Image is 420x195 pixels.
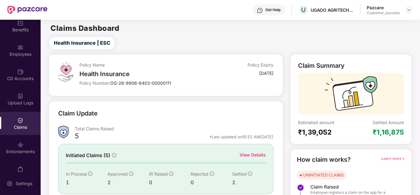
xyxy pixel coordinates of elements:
[209,134,273,140] div: *Last updated on 10:52 AM[DATE]
[110,80,171,86] span: OG-26-9906-8403-00000111
[58,109,98,118] div: Claim Update
[149,171,168,177] span: IR Raised
[66,179,107,186] div: 1
[14,181,34,187] div: Settings
[232,179,265,186] div: 2
[232,171,247,177] span: Settled
[112,153,116,157] span: info-circle
[7,6,47,14] img: New Pazcare Logo
[257,7,263,14] img: svg+xml;base64,PHN2ZyBpZD0iSGVscC0zMngzMiIgeG1sbnM9Imh0dHA6Ly93d3cudzMub3JnLzIwMDAvc3ZnIiB3aWR0aD...
[406,7,411,12] img: svg+xml;base64,PHN2ZyBpZD0iRHJvcGRvd24tMzJ4MzIiIHhtbG5zPSJodHRwOi8vd3d3LnczLm9yZy8yMDAwL3N2ZyIgd2...
[54,39,110,47] span: Health Insurance | ESC
[210,172,214,176] span: info-circle
[240,152,266,158] div: View Details
[191,171,208,177] span: Rejected
[367,5,400,10] div: Pazcare
[17,142,23,148] img: svg+xml;base64,PHN2ZyBpZD0iRW5kb3JzZW1lbnRzIiB4bWxucz0iaHR0cDovL3d3dy53My5vcmcvMjAwMC9zdmciIHdpZH...
[248,172,252,176] span: info-circle
[107,179,149,186] div: 2
[58,62,73,81] img: svg+xml;base64,PHN2ZyB4bWxucz0iaHR0cDovL3d3dy53My5vcmcvMjAwMC9zdmciIHdpZHRoPSI0OS4zMiIgaGVpZ2h0PS...
[367,10,400,15] div: Customer_success
[66,171,87,177] span: In Process
[17,20,23,26] img: svg+xml;base64,PHN2ZyBpZD0iQmVuZWZpdHMiIHhtbG5zPSJodHRwOi8vd3d3LnczLm9yZy8yMDAwL3N2ZyIgd2lkdGg9Ij...
[265,7,281,12] div: Get Help
[88,172,92,176] span: info-circle
[75,126,273,132] div: Total Claims Raised
[75,132,79,142] div: 5
[149,179,191,186] div: 0
[191,179,232,186] div: 0
[17,44,23,51] img: svg+xml;base64,PHN2ZyBpZD0iRW1wbG95ZWVzIiB4bWxucz0iaHR0cDovL3d3dy53My5vcmcvMjAwMC9zdmciIHdpZHRoPS...
[79,80,208,86] div: Policy Number:
[310,184,399,190] span: Claim Raised
[49,37,115,49] button: Health Insurance | ESC
[6,181,13,187] img: svg+xml;base64,PHN2ZyBpZD0iU2V0dGluZy0yMHgyMCIgeG1sbnM9Imh0dHA6Ly93d3cudzMub3JnLzIwMDAvc3ZnIiB3aW...
[373,120,404,125] div: Settled Amount
[298,128,351,136] div: ₹1,39,052
[129,172,133,176] span: info-circle
[297,155,351,165] div: How claim works?
[301,6,306,14] span: U
[325,76,378,115] img: svg+xml;base64,PHN2ZyB3aWR0aD0iMTcyIiBoZWlnaHQ9IjExMyIgdmlld0JveD0iMCAwIDE3MiAxMTMiIGZpbGw9Im5vbm...
[297,184,304,191] img: svg+xml;base64,PHN2ZyBpZD0iU3RlcC1Eb25lLTMyeDMyIiB4bWxucz0iaHR0cDovL3d3dy53My5vcmcvMjAwMC9zdmciIH...
[311,7,354,13] div: UGAOO AGRITECH PRIVATE LIMITED
[303,172,344,178] div: UNINITIATED CLAIMS
[402,157,405,160] span: right
[248,62,273,68] div: Policy Expiry
[66,152,110,159] span: Initiated Claims (5)
[50,25,119,32] h2: Claims Dashboard
[298,120,351,125] div: Estimated amount
[17,166,23,172] img: svg+xml;base64,PHN2ZyBpZD0iTXlfT3JkZXJzIiBkYXRhLW5hbWU9Ik15IE9yZGVycyIgeG1sbnM9Imh0dHA6Ly93d3cudz...
[107,171,128,177] span: Approved
[58,126,69,138] img: ClaimsSummaryIcon
[79,70,208,78] div: Health Insurance
[381,156,405,161] span: Learn more
[373,128,404,136] div: ₹1,16,875
[79,62,208,68] div: Policy Name
[259,70,273,76] div: [DATE]
[17,93,23,99] img: svg+xml;base64,PHN2ZyBpZD0iVXBsb2FkX0xvZ3MiIGRhdGEtbmFtZT0iVXBsb2FkIExvZ3MiIHhtbG5zPSJodHRwOi8vd3...
[17,117,23,124] img: svg+xml;base64,PHN2ZyBpZD0iQ2xhaW0iIHhtbG5zPSJodHRwOi8vd3d3LnczLm9yZy8yMDAwL3N2ZyIgd2lkdGg9IjIwIi...
[298,62,345,69] div: Claim Summary
[169,172,173,176] span: info-circle
[17,69,23,75] img: svg+xml;base64,PHN2ZyBpZD0iQ0RfQWNjb3VudHMiIGRhdGEtbmFtZT0iQ0QgQWNjb3VudHMiIHhtbG5zPSJodHRwOi8vd3...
